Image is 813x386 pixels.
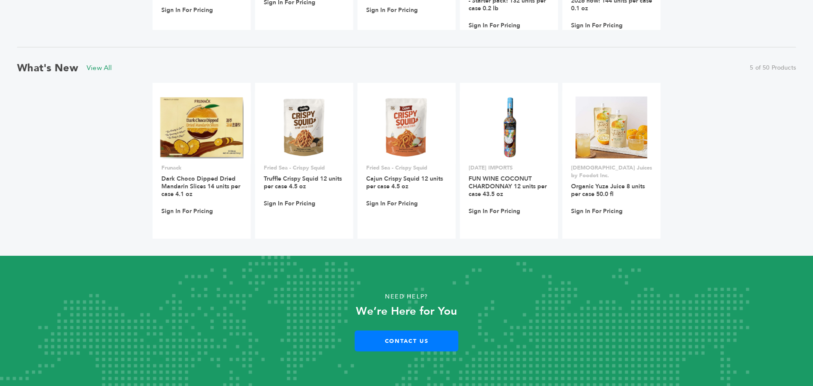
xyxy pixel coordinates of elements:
[264,200,315,208] a: Sign In For Pricing
[161,208,213,215] a: Sign In For Pricing
[571,182,645,198] a: Organic Yuza Juice 8 units per case 50.0 fl
[355,330,458,351] a: Contact Us
[264,175,342,190] a: Truffle Crispy Squid 12 units per case 4.5 oz
[366,200,418,208] a: Sign In For Pricing
[41,290,772,303] p: Need Help?
[469,164,550,172] p: [DATE] IMPORTS
[87,63,112,73] a: View All
[576,96,647,158] img: Organic Yuza Juice 8 units per case 50.0 fl
[366,175,443,190] a: Cajun Crispy Squid 12 units per case 4.5 oz
[160,96,244,158] img: Dark Choco Dipped Dried Mandarin Slices 14 units per case 4.1 oz
[366,6,418,14] a: Sign In For Pricing
[277,96,331,158] img: Truffle Crispy Squid 12 units per case 4.5 oz
[161,175,240,198] a: Dark Choco Dipped Dried Mandarin Slices 14 units per case 4.1 oz
[571,164,652,179] p: [DEMOGRAPHIC_DATA] Juices by Foodot Inc.
[571,208,623,215] a: Sign In For Pricing
[469,175,547,198] a: FUN WINE COCONUT CHARDONNAY 12 units per case 43.5 oz
[750,64,796,72] span: 5 of 50 Products
[17,61,78,75] h2: What's New
[264,164,345,172] p: Fried Sea - Crispy Squid
[161,6,213,14] a: Sign In For Pricing
[499,96,518,158] img: FUN WINE COCONUT CHARDONNAY 12 units per case 43.5 oz
[356,304,457,319] strong: We’re Here for You
[161,164,242,172] p: Frunack
[571,22,623,29] a: Sign In For Pricing
[366,164,447,172] p: Fried Sea - Crispy Squid
[469,208,520,215] a: Sign In For Pricing
[382,96,431,158] img: Cajun Crispy Squid 12 units per case 4.5 oz
[469,22,520,29] a: Sign In For Pricing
